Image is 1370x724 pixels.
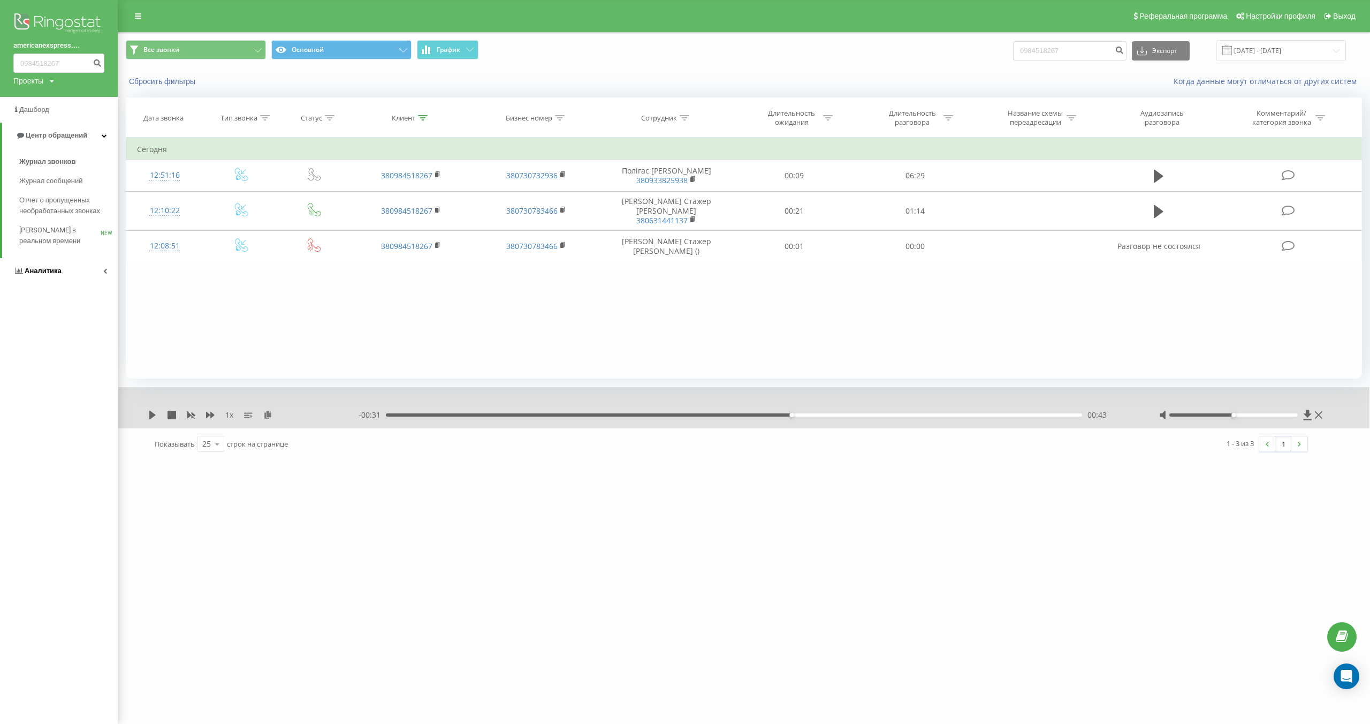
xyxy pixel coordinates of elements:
[13,54,104,73] input: Поиск по номеру
[1334,663,1359,689] div: Open Intercom Messenger
[143,46,179,54] span: Все звонки
[1246,12,1315,20] span: Настройки профиля
[506,170,558,180] a: 380730732936
[19,152,118,171] a: Журнал звонков
[734,160,855,191] td: 00:09
[19,195,112,216] span: Отчет о пропущенных необработанных звонках
[599,160,734,191] td: Полігас [PERSON_NAME]
[1250,109,1313,127] div: Комментарий/категория звонка
[392,114,415,123] div: Клиент
[359,410,386,420] span: - 00:31
[789,413,794,417] div: Accessibility label
[2,123,118,148] a: Центр обращений
[641,114,677,123] div: Сотрудник
[13,11,104,37] img: Ringostat logo
[19,191,118,221] a: Отчет о пропущенных необработанных звонках
[636,175,688,185] a: 380933825938
[599,231,734,262] td: [PERSON_NAME] Стажер [PERSON_NAME] ()
[734,231,855,262] td: 00:01
[506,114,552,123] div: Бизнес номер
[19,176,82,186] span: Журнал сообщений
[381,170,432,180] a: 380984518267
[1333,12,1356,20] span: Выход
[1013,41,1127,61] input: Поиск по номеру
[1227,438,1254,449] div: 1 - 3 из 3
[19,171,118,191] a: Журнал сообщений
[1128,109,1197,127] div: Аудиозапись разговора
[1231,413,1236,417] div: Accessibility label
[19,105,49,114] span: Дашборд
[763,109,820,127] div: Длительность ожидания
[25,267,62,275] span: Аналитика
[220,114,257,123] div: Тип звонка
[301,114,322,123] div: Статус
[506,206,558,216] a: 380730783466
[381,206,432,216] a: 380984518267
[855,191,975,231] td: 01:14
[1275,436,1291,451] a: 1
[13,76,43,86] div: Проекты
[225,410,233,420] span: 1 x
[227,439,288,449] span: строк на странице
[1087,410,1107,420] span: 00:43
[855,160,975,191] td: 06:29
[19,221,118,251] a: [PERSON_NAME] в реальном времениNEW
[155,439,195,449] span: Показывать
[137,236,193,257] div: 12:08:51
[271,40,412,59] button: Основной
[381,241,432,251] a: 380984518267
[506,241,558,251] a: 380730783466
[1117,241,1200,251] span: Разговор не состоялся
[126,139,1362,160] td: Сегодня
[1007,109,1064,127] div: Название схемы переадресации
[126,77,201,86] button: Сбросить фильтры
[417,40,478,59] button: График
[13,40,104,51] a: americanexspress....
[137,200,193,221] div: 12:10:22
[143,114,184,123] div: Дата звонка
[1174,76,1362,86] a: Когда данные могут отличаться от других систем
[1139,12,1227,20] span: Реферальная программа
[636,215,688,225] a: 380631441137
[855,231,975,262] td: 00:00
[734,191,855,231] td: 00:21
[599,191,734,231] td: [PERSON_NAME] Стажер [PERSON_NAME]
[26,131,87,139] span: Центр обращений
[126,40,266,59] button: Все звонки
[1132,41,1190,61] button: Экспорт
[202,439,211,449] div: 25
[884,109,941,127] div: Длительность разговора
[19,225,101,246] span: [PERSON_NAME] в реальном времени
[437,46,460,54] span: График
[19,156,75,167] span: Журнал звонков
[137,165,193,186] div: 12:51:16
